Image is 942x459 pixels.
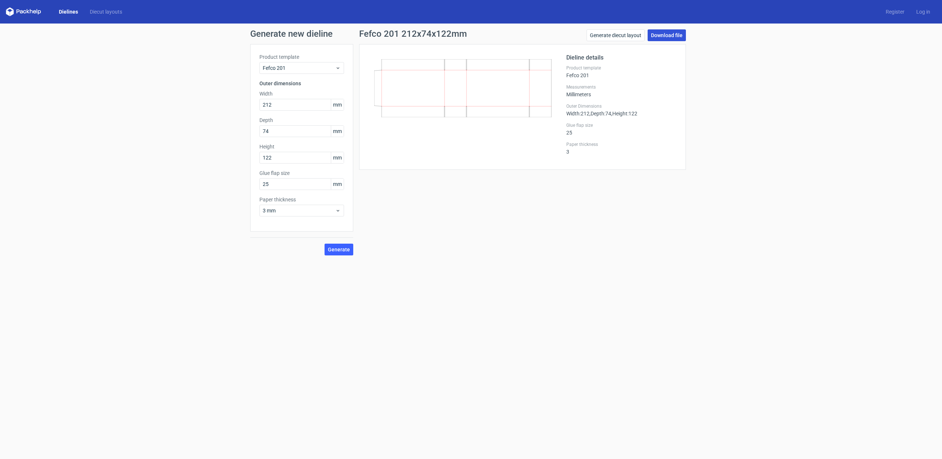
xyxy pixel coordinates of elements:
[566,141,677,147] label: Paper thickness
[259,169,344,177] label: Glue flap size
[589,111,611,116] span: , Depth : 74
[587,29,645,41] a: Generate diecut layout
[263,207,335,214] span: 3 mm
[328,247,350,252] span: Generate
[566,65,677,71] label: Product template
[566,122,677,136] div: 25
[331,126,344,137] span: mm
[910,8,936,15] a: Log in
[566,65,677,78] div: Fefco 201
[259,196,344,203] label: Paper thickness
[566,141,677,155] div: 3
[53,8,84,15] a: Dielines
[250,29,692,38] h1: Generate new dieline
[84,8,128,15] a: Diecut layouts
[566,84,677,97] div: Millimeters
[880,8,910,15] a: Register
[566,111,589,116] span: Width : 212
[648,29,686,41] a: Download file
[331,152,344,163] span: mm
[566,84,677,90] label: Measurements
[259,116,344,124] label: Depth
[566,103,677,109] label: Outer Dimensions
[611,111,637,116] span: , Height : 122
[259,90,344,97] label: Width
[325,244,353,255] button: Generate
[566,122,677,128] label: Glue flap size
[263,64,335,72] span: Fefco 201
[331,99,344,110] span: mm
[331,179,344,190] span: mm
[259,80,344,87] h3: Outer dimensions
[359,29,467,38] h1: Fefco 201 212x74x122mm
[259,53,344,61] label: Product template
[566,53,677,62] h2: Dieline details
[259,143,344,150] label: Height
